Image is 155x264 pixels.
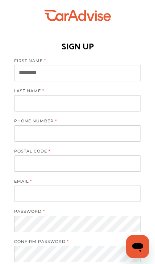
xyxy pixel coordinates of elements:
label: CONFIRM PASSWORD [14,239,134,246]
img: CarAdvise-Logo.a185816e.svg [44,10,111,21]
label: PHONE NUMBER [14,118,134,125]
label: LAST NAME [14,88,134,95]
label: FIRST NAME [14,58,134,65]
iframe: Button to launch messaging window [126,235,149,258]
label: POSTAL CODE [14,149,134,155]
label: PASSWORD [14,209,134,216]
label: EMAIL [14,179,134,186]
h1: SIGN UP [62,38,94,53]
